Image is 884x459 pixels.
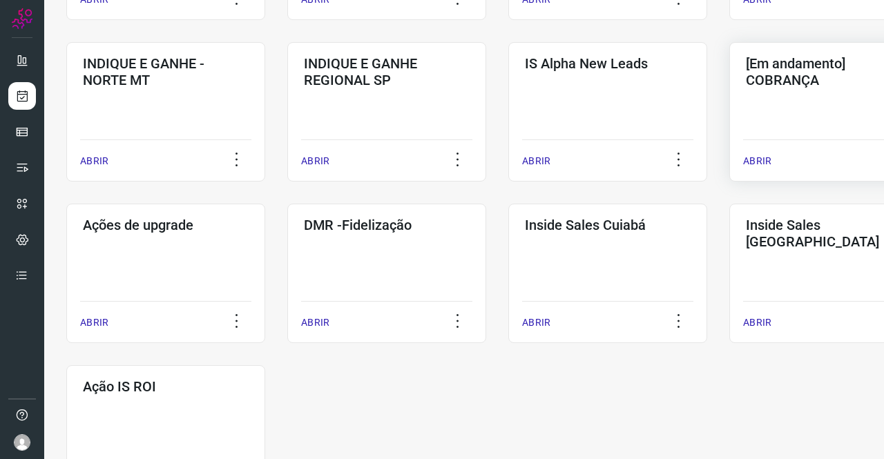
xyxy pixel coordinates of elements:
[83,55,249,88] h3: INDIQUE E GANHE - NORTE MT
[304,55,470,88] h3: INDIQUE E GANHE REGIONAL SP
[80,315,108,330] p: ABRIR
[522,315,550,330] p: ABRIR
[525,55,691,72] h3: IS Alpha New Leads
[301,315,329,330] p: ABRIR
[743,315,771,330] p: ABRIR
[12,8,32,29] img: Logo
[80,154,108,168] p: ABRIR
[304,217,470,233] h3: DMR -Fidelização
[83,378,249,395] h3: Ação IS ROI
[525,217,691,233] h3: Inside Sales Cuiabá
[301,154,329,168] p: ABRIR
[743,154,771,168] p: ABRIR
[83,217,249,233] h3: Ações de upgrade
[14,434,30,451] img: avatar-user-boy.jpg
[522,154,550,168] p: ABRIR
